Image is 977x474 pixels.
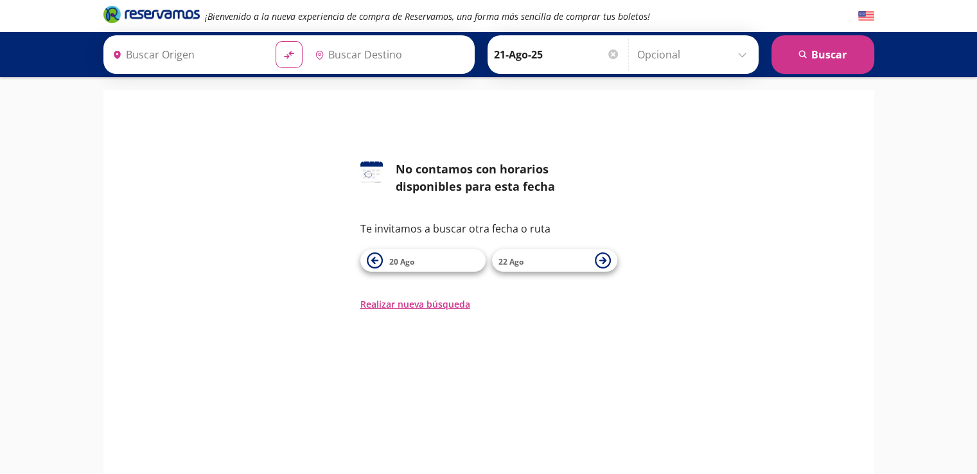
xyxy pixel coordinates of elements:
[103,4,200,28] a: Brand Logo
[498,256,524,267] span: 22 Ago
[494,39,620,71] input: Elegir Fecha
[858,8,874,24] button: English
[107,39,265,71] input: Buscar Origen
[310,39,468,71] input: Buscar Destino
[205,10,650,22] em: ¡Bienvenido a la nueva experiencia de compra de Reservamos, una forma más sencilla de comprar tus...
[492,249,617,272] button: 22 Ago
[637,39,752,71] input: Opcional
[389,256,414,267] span: 20 Ago
[396,161,617,195] div: No contamos con horarios disponibles para esta fecha
[360,249,486,272] button: 20 Ago
[360,221,617,236] p: Te invitamos a buscar otra fecha o ruta
[360,297,470,311] button: Realizar nueva búsqueda
[771,35,874,74] button: Buscar
[103,4,200,24] i: Brand Logo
